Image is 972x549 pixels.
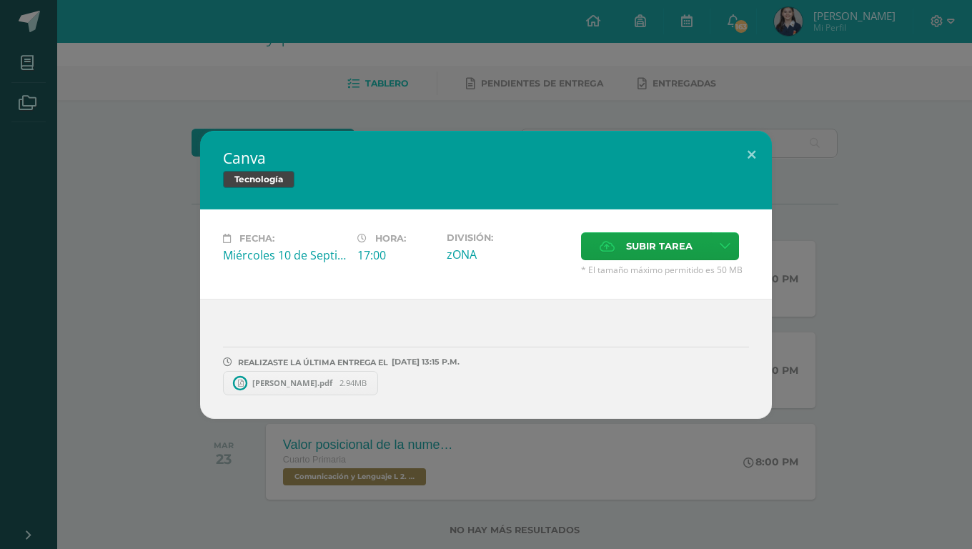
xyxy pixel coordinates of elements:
[626,233,693,259] span: Subir tarea
[223,247,346,263] div: Miércoles 10 de Septiembre
[339,377,367,388] span: 2.94MB
[223,371,378,395] a: [PERSON_NAME].pdf 2.94MB
[375,233,406,244] span: Hora:
[245,377,339,388] span: [PERSON_NAME].pdf
[238,357,388,367] span: REALIZASTE LA ÚLTIMA ENTREGA EL
[223,148,749,168] h2: Canva
[239,233,274,244] span: Fecha:
[731,131,772,179] button: Close (Esc)
[447,232,570,243] label: División:
[581,264,749,276] span: * El tamaño máximo permitido es 50 MB
[357,247,435,263] div: 17:00
[223,171,294,188] span: Tecnología
[388,362,460,362] span: [DATE] 13:15 P.M.
[447,247,570,262] div: zONA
